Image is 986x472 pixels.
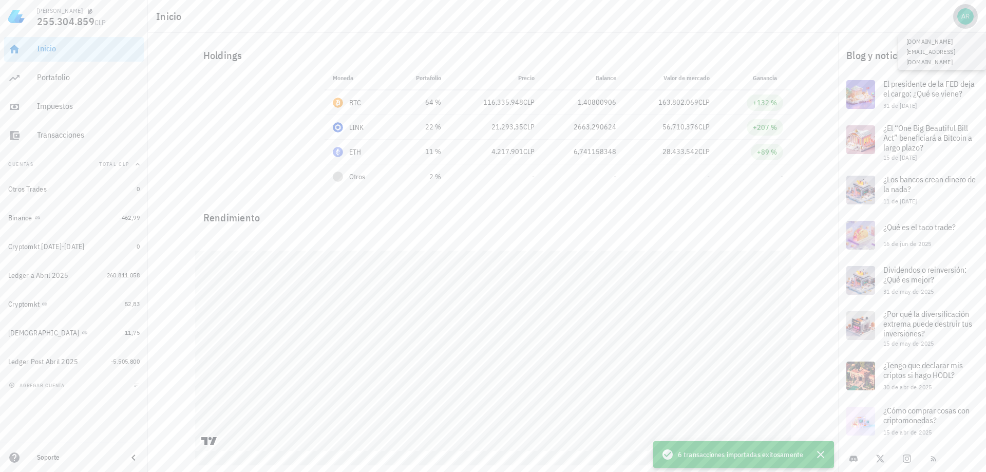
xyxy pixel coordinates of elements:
span: CLP [523,147,535,156]
div: LINK-icon [333,122,343,133]
span: 163.802.069 [658,98,698,107]
span: 0 [137,242,140,250]
a: ¿Tengo que declarar mis criptos si hago HODL? 30 de abr de 2025 [838,353,986,399]
a: Otros Trades 0 [4,177,144,201]
span: CLP [698,98,710,107]
span: agregar cuenta [11,382,65,389]
a: [DEMOGRAPHIC_DATA] 11,75 [4,320,144,345]
span: ¿Por qué la diversificación extrema puede destruir tus inversiones? [883,309,972,338]
a: Portafolio [4,66,144,90]
span: 255.304.859 [37,14,94,28]
span: 15 de abr de 2025 [883,428,932,436]
span: CLP [698,122,710,131]
div: [PERSON_NAME] [37,7,83,15]
a: Charting by TradingView [200,436,218,446]
span: CLP [523,122,535,131]
div: 6,741158348 [551,146,616,157]
span: - [532,172,535,181]
span: 16 de jun de 2025 [883,240,932,248]
div: Cryptomkt [8,300,40,309]
div: [DEMOGRAPHIC_DATA] [8,329,80,337]
span: - [707,172,710,181]
div: LINK [349,122,364,133]
span: ¿Qué es el taco trade? [883,222,956,232]
div: 2663,290624 [551,122,616,133]
a: Binance -462,99 [4,205,144,230]
a: ¿Por qué la diversificación extrema puede destruir tus inversiones? 15 de may de 2025 [838,303,986,353]
div: BTC [349,98,362,108]
span: 260.811.058 [107,271,140,279]
span: 6 transacciones importadas exitosamente [678,449,803,460]
a: Transacciones [4,123,144,148]
div: +89 % [757,147,777,157]
a: ¿Los bancos crean dinero de la nada? 11 de [DATE] [838,167,986,213]
div: Ledger Post Abril 2025 [8,357,79,366]
th: Precio [449,66,543,90]
div: Blog y noticias [838,39,986,72]
a: ¿Cómo comprar cosas con criptomonedas? 15 de abr de 2025 [838,399,986,444]
span: Dividendos o reinversión: ¿Qué es mejor? [883,265,966,285]
a: Ledger a Abril 2025 260.811.058 [4,263,144,288]
span: -462,99 [119,214,140,221]
span: 30 de abr de 2025 [883,383,932,391]
span: ¿Cómo comprar cosas con criptomonedas? [883,405,970,425]
div: Ledger a Abril 2025 [8,271,69,280]
div: 64 % [400,97,441,108]
div: Otros Trades [8,185,47,194]
span: - [781,172,783,181]
div: BTC-icon [333,98,343,108]
div: Soporte [37,454,119,462]
th: Moneda [325,66,392,90]
span: 116.335.948 [483,98,523,107]
span: -5.505.800 [111,357,140,365]
div: 11 % [400,146,441,157]
a: ¿El “One Big Beautiful Bill Act” beneficiará a Bitcoin a largo plazo? 15 de [DATE] [838,117,986,167]
span: 28.433.542 [662,147,698,156]
div: ETH [349,147,362,157]
button: agregar cuenta [6,380,69,390]
div: Holdings [195,39,791,72]
span: 52,83 [125,300,140,308]
div: Rendimiento [195,201,791,226]
span: Total CLP [99,161,129,167]
button: CuentasTotal CLP [4,152,144,177]
span: ¿Los bancos crean dinero de la nada? [883,174,976,194]
span: 15 de [DATE] [883,154,917,161]
span: 0 [137,185,140,193]
a: Cryptomkt [DATE]-[DATE] 0 [4,234,144,259]
a: Dividendos o reinversión: ¿Qué es mejor? 31 de may de 2025 [838,258,986,303]
div: Impuestos [37,101,140,111]
div: +207 % [753,122,777,133]
span: CLP [94,18,106,27]
h1: Inicio [156,8,186,25]
span: ¿Tengo que declarar mis criptos si hago HODL? [883,360,963,380]
th: Balance [543,66,624,90]
a: Impuestos [4,95,144,119]
span: Ganancia [753,74,783,82]
span: 56.710.376 [662,122,698,131]
th: Valor de mercado [624,66,718,90]
a: ¿Qué es el taco trade? 16 de jun de 2025 [838,213,986,258]
span: CLP [698,147,710,156]
span: Otros [349,172,365,182]
div: avatar [957,8,974,25]
span: 4.217.901 [491,147,523,156]
a: Inicio [4,37,144,62]
a: Ledger Post Abril 2025 -5.505.800 [4,349,144,374]
div: ETH-icon [333,147,343,157]
span: El presidente de la FED deja el cargo: ¿Qué se viene? [883,79,975,99]
a: El presidente de la FED deja el cargo: ¿Qué se viene? 31 de [DATE] [838,72,986,117]
div: 2 % [400,172,441,182]
span: 11 de [DATE] [883,197,917,205]
div: Portafolio [37,72,140,82]
img: LedgiFi [8,8,25,25]
span: CLP [523,98,535,107]
span: 15 de may de 2025 [883,339,934,347]
div: Transacciones [37,130,140,140]
span: - [614,172,616,181]
span: 21.293,35 [491,122,523,131]
div: Inicio [37,44,140,53]
span: 11,75 [125,329,140,336]
div: Binance [8,214,32,222]
th: Portafolio [392,66,449,90]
